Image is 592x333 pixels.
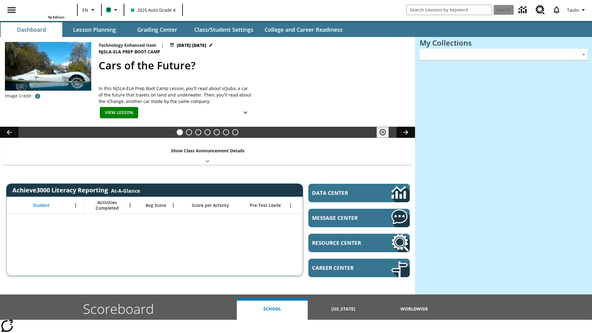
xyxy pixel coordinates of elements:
span: EN [82,7,88,13]
button: [US_STATE] [308,298,379,320]
span: | [161,42,164,48]
div: Show Class Announcement Details [3,144,412,165]
button: College and Career Readiness [260,22,347,37]
button: Open Menu [169,201,178,210]
button: Open Menu [286,201,295,210]
button: School [237,298,308,320]
span: [DATE] [DATE] [177,42,206,48]
p: Technology Enhanced Item [99,42,156,48]
button: Show Details [239,107,252,118]
button: Photo credit: AP [31,91,44,102]
h3: My Collections [420,39,587,47]
button: Language: EN, Select a language [80,4,99,15]
span: Activities Completed [87,200,127,211]
a: Home [24,2,64,15]
span: Data Center [312,189,370,196]
button: Open Menu [71,201,80,210]
a: Notifications [549,2,565,18]
span: Resource Center [312,239,373,246]
span: Score per Activity [192,203,229,208]
button: Slide 4 One Idea, Lots of Hard Work [204,129,211,135]
p: Show Class Announcement Details [171,147,245,154]
span: NJSLA-ELA Prep Boot Camp [99,48,162,55]
span: Achieve3000 Literacy Reporting [12,186,140,194]
button: Worldwide [379,298,450,320]
button: Open Menu [125,201,135,210]
div: Pause [376,127,395,138]
span: Pre-Test Lexile [250,203,281,208]
button: Grading Center [126,22,188,37]
a: Career Center [308,259,410,277]
button: Slide 1 Cars of the Future? [177,129,183,135]
a: Resource Center, Will open in new tab [308,234,410,252]
div: In this NJSLA-ELA Prep Boot Camp Lesson, you'll read about sQuba, a car of the future that travel... [99,85,253,105]
button: Class/Student Settings [189,22,258,37]
button: Jul 23 - Jun 30 Choose Dates [169,42,214,48]
div: Home [24,2,64,19]
input: search field [407,5,492,15]
h2: Cars of the Future? [99,58,408,73]
button: Slide 3 What's the Big Idea? [195,129,201,135]
button: Slide 5 Pre-release lesson [214,129,220,135]
div: At-A-Glance [111,186,140,194]
button: Lesson Planning [64,22,125,37]
button: Profile/Settings [565,4,590,15]
button: Dashboard [1,22,62,37]
span: NJ Edition [48,15,64,19]
button: Slide 2 Do You Want Fries With That? [186,129,192,135]
span: Tauto [567,7,579,13]
a: Data Center [515,2,532,18]
img: High-tech automobile treading water. [5,42,91,100]
button: Slide 7 Sleepless in the Animal Kingdom [232,129,238,135]
a: Resource Center, Will open in new tab [532,2,549,18]
button: Lesson carousel, Next [397,127,415,138]
span: Avg Score [146,203,166,208]
p: Image Credit [5,93,31,99]
button: View Lesson [100,107,138,118]
a: Data Center [308,184,410,202]
button: Slide 6 Career Lesson [223,129,229,135]
a: Message Center [308,209,410,227]
span: Message Center [312,214,373,221]
span: Career Center [312,264,373,271]
button: Open side menu [2,1,21,19]
span: 2025 Auto Grade 4 [131,7,175,13]
button: Boost Class color is mint green. Change class color [104,4,122,15]
span: Student [33,203,50,208]
button: Pause [376,127,389,138]
span: B [107,6,110,14]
